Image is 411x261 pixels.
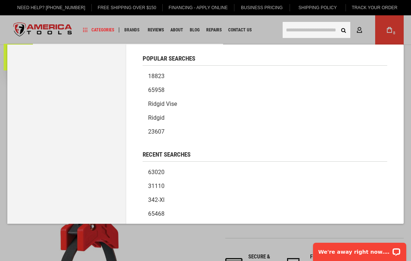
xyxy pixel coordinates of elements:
[143,69,387,83] a: 18823
[143,151,191,158] span: Recent Searches
[143,97,387,111] a: Ridgid vise
[80,25,117,35] a: Categories
[143,125,387,139] a: 23607
[308,238,411,261] iframe: LiveChat chat widget
[143,207,387,221] a: 65468
[124,28,139,32] span: Brands
[143,193,387,207] a: 342-xl
[143,165,387,179] a: 63020
[143,179,387,193] a: 31110
[121,25,143,35] a: Brands
[143,83,387,97] a: 65958
[336,23,350,37] button: Search
[143,111,387,125] a: Ridgid
[83,27,114,32] span: Categories
[143,55,195,62] span: Popular Searches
